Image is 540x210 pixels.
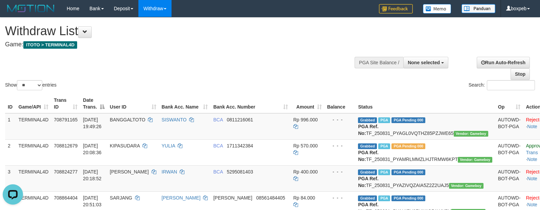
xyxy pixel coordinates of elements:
span: [PERSON_NAME] [213,195,252,201]
span: Rp 400.000 [293,169,318,174]
span: [DATE] 19:49:26 [83,117,102,129]
span: Rp 570.000 [293,143,318,148]
span: PGA Pending [391,169,425,175]
a: YULIA [162,143,175,148]
th: ID [5,94,16,113]
span: 708864404 [54,195,77,201]
label: Show entries [5,80,57,90]
b: PGA Ref. No: [358,124,378,136]
span: 708812679 [54,143,77,148]
th: Date Trans.: activate to sort column descending [80,94,107,113]
span: BCA [213,117,223,122]
div: PGA Site Balance / [355,57,403,68]
td: TF_250831_PYAMRLMMZLHJTRMW6KPT [355,139,495,165]
th: Game/API: activate to sort column ascending [16,94,51,113]
img: Feedback.jpg [379,4,413,14]
b: PGA Ref. No: [358,150,378,162]
span: None selected [408,60,440,65]
a: Note [527,157,537,162]
a: Reject [526,169,539,174]
span: BCA [213,143,223,148]
span: Rp 84.000 [293,195,315,201]
span: Copy 0811216061 to clipboard [227,117,253,122]
span: Copy 5295081403 to clipboard [227,169,253,174]
span: Marked by boxmaster [378,143,390,149]
span: [DATE] 20:18:52 [83,169,102,181]
div: - - - [327,194,353,201]
a: Reject [526,195,539,201]
td: AUTOWD-BOT-PGA [495,113,523,140]
span: Vendor URL: https://payment21.1velocity.biz [458,157,492,163]
div: - - - [327,168,353,175]
img: MOTION_logo.png [5,3,57,14]
span: [PERSON_NAME] [110,169,149,174]
a: Stop [511,68,530,80]
span: Vendor URL: https://payment21.1velocity.biz [454,131,488,137]
span: Rp 996.000 [293,117,318,122]
span: BANGGALTOTO [110,117,145,122]
a: SISWANTO [162,117,187,122]
td: AUTOWD-BOT-PGA [495,165,523,191]
span: 708824277 [54,169,77,174]
span: Grabbed [358,143,377,149]
span: ITOTO > TERMINAL4D [23,41,77,49]
td: TERMINAL4D [16,113,51,140]
a: Note [527,124,537,129]
span: 708791165 [54,117,77,122]
td: TF_250831_PYAGL0VQTHZ85PZJWE65 [355,113,495,140]
span: Grabbed [358,195,377,201]
th: User ID: activate to sort column ascending [107,94,159,113]
input: Search: [487,80,535,90]
h4: Game: [5,41,353,48]
img: Button%20Memo.svg [423,4,451,14]
span: Copy 1711342384 to clipboard [227,143,253,148]
span: Marked by boxzainul [378,169,390,175]
img: panduan.png [462,4,495,13]
td: 3 [5,165,16,191]
a: IRWAN [162,169,177,174]
span: Vendor URL: https://payment21.1velocity.biz [449,183,483,189]
span: Marked by boxmaster [378,117,390,123]
span: BCA [213,169,223,174]
th: Op: activate to sort column ascending [495,94,523,113]
div: - - - [327,116,353,123]
a: Reject [526,117,539,122]
th: Trans ID: activate to sort column ascending [51,94,80,113]
td: TERMINAL4D [16,165,51,191]
span: PGA Pending [391,143,425,149]
a: Note [527,176,537,181]
span: Grabbed [358,117,377,123]
th: Balance [324,94,356,113]
th: Status [355,94,495,113]
b: PGA Ref. No: [358,176,378,188]
span: [DATE] 20:08:36 [83,143,102,155]
td: 1 [5,113,16,140]
td: AUTOWD-BOT-PGA [495,139,523,165]
td: TF_250831_PYAZIVQZAIA5Z2Z2UAJ5 [355,165,495,191]
span: Marked by boxmaster [378,195,390,201]
td: 2 [5,139,16,165]
th: Bank Acc. Number: activate to sort column ascending [210,94,290,113]
span: Copy 08561484405 to clipboard [256,195,285,201]
div: - - - [327,142,353,149]
td: TERMINAL4D [16,139,51,165]
h1: Withdraw List [5,24,353,38]
span: KIPASUDARA [110,143,140,148]
button: Open LiveChat chat widget [3,3,23,23]
select: Showentries [17,80,42,90]
span: PGA Pending [391,195,425,201]
span: SARJANG [110,195,132,201]
span: PGA Pending [391,117,425,123]
span: Grabbed [358,169,377,175]
span: [DATE] 20:51:03 [83,195,102,207]
a: Run Auto-Refresh [477,57,530,68]
button: None selected [403,57,448,68]
a: Note [527,202,537,207]
th: Amount: activate to sort column ascending [291,94,324,113]
label: Search: [469,80,535,90]
a: [PERSON_NAME] [162,195,201,201]
th: Bank Acc. Name: activate to sort column ascending [159,94,211,113]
